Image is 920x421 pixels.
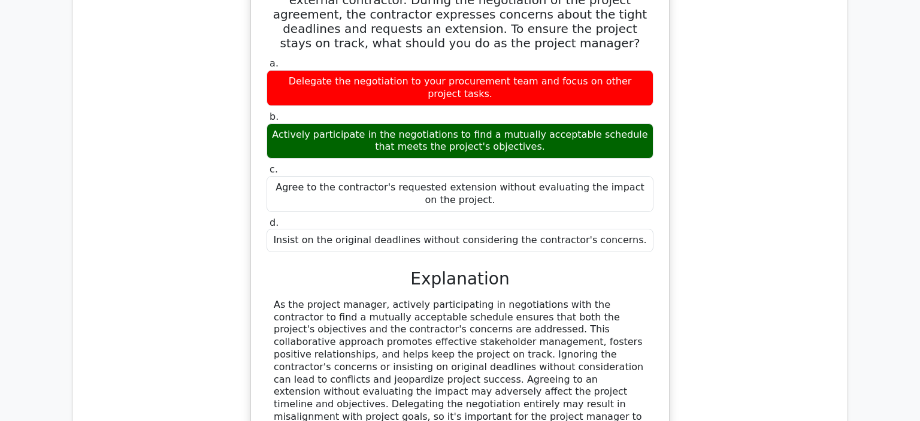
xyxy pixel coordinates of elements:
[267,123,653,159] div: Actively participate in the negotiations to find a mutually acceptable schedule that meets the pr...
[270,163,278,175] span: c.
[267,70,653,106] div: Delegate the negotiation to your procurement team and focus on other project tasks.
[267,176,653,212] div: Agree to the contractor's requested extension without evaluating the impact on the project.
[267,229,653,252] div: Insist on the original deadlines without considering the contractor's concerns.
[270,57,279,69] span: a.
[270,217,279,228] span: d.
[274,269,646,289] h3: Explanation
[270,111,279,122] span: b.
